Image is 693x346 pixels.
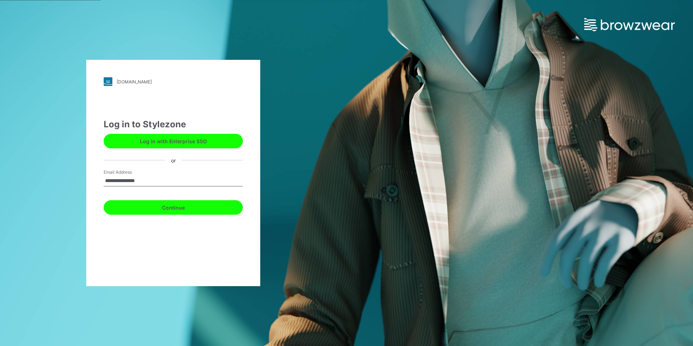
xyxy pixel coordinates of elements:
[104,200,243,215] button: Continue
[104,77,112,86] img: stylezone-logo.562084cfcfab977791bfbf7441f1a819.svg
[165,156,182,164] div: or
[584,18,675,31] img: browzwear-logo.e42bd6dac1945053ebaf764b6aa21510.svg
[104,169,154,176] label: Email Address
[104,118,243,131] div: Log in to Stylezone
[117,79,152,85] div: [DOMAIN_NAME]
[104,77,243,86] a: [DOMAIN_NAME]
[104,134,243,148] button: Log in with Enterprise SSO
